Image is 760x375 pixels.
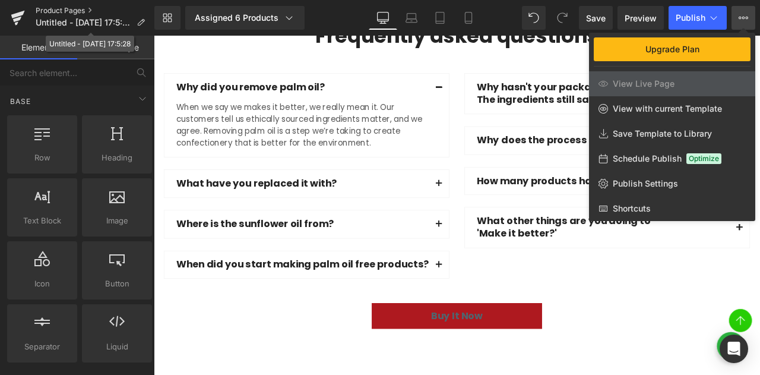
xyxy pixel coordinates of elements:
span: Liquid [85,341,148,353]
span: Image [85,215,148,227]
span: Untitled - [DATE] 17:5:28 [36,18,132,27]
span: Publish [676,13,705,23]
p: When did you start making palm oil free products? [27,264,326,279]
p: Why did you remove palm oil? [27,54,326,69]
span: Publish Settings [613,178,678,189]
a: Mobile [454,6,483,30]
button: Undo [522,6,546,30]
span: Base [9,96,32,107]
button: Upgrade PlanView Live PageView with current TemplateSave Template to LibrarySchedule PublishOptim... [731,6,755,30]
span: Preview [625,12,657,24]
a: Preview [617,6,664,30]
span: Shortcuts [613,203,651,214]
span: Icon [11,278,74,290]
p: 'Make it better?' [383,228,682,242]
span: Heading [85,152,148,164]
span: Optimize [686,153,721,164]
p: Why does the process take so long? [383,117,682,132]
span: Row [11,152,74,164]
p: Why hasn't your packaging changed? [383,54,682,69]
p: How many products have you removed palm oil? [383,165,682,180]
div: Open Intercom Messenger [720,335,748,363]
button: Publish [669,6,727,30]
span: View Live Page [613,78,674,89]
span: Save Template to Library [613,128,712,139]
p: Where is the sunflower oil from? [27,216,326,231]
span: Save [586,12,606,24]
span: View with current Template [613,103,722,114]
span: Upgrade Plan [645,45,699,54]
div: Assigned 6 Products [195,12,295,24]
span: Buy It Now [329,324,390,340]
p: The ingredients still say vegetable oil! [383,69,682,84]
span: Schedule Publish [613,153,682,164]
p: What have you replaced it with? [27,168,326,183]
span: Text Block [11,215,74,227]
a: Tablet [426,6,454,30]
span: Separator [11,341,74,353]
a: New Library [154,6,180,30]
button: Buy It Now [258,317,460,348]
div: Untitled - [DATE] 17:5:28 [49,37,131,50]
a: Desktop [369,6,397,30]
a: Product Pages [36,6,154,15]
div: When we say we makes it better, we really mean it. Our customers tell us ethically sourced ingred... [27,78,335,135]
a: Laptop [397,6,426,30]
button: Redo [550,6,574,30]
p: What other things are you doing to [383,213,682,228]
span: Button [85,278,148,290]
